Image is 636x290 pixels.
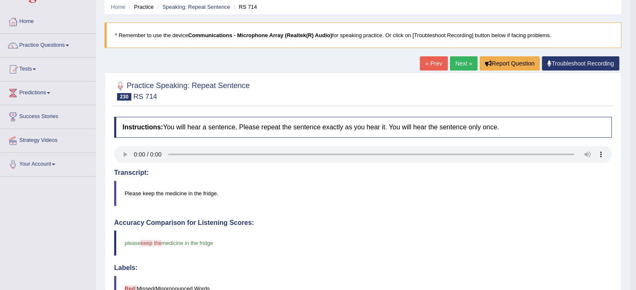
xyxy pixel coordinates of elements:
a: Speaking: Repeat Sentence [162,4,230,10]
a: Home [0,10,96,31]
h4: Accuracy Comparison for Listening Scores: [114,219,612,227]
li: RS 714 [232,3,257,11]
span: medicine in the fridge [161,240,213,246]
a: « Prev [420,56,447,71]
b: Communications - Microphone Array (Realtek(R) Audio) [188,32,332,38]
h4: You will hear a sentence. Please repeat the sentence exactly as you hear it. You will hear the se... [114,117,612,138]
span: keep [140,240,152,246]
h2: Practice Speaking: Repeat Sentence [114,80,250,101]
a: Predictions [0,81,96,102]
a: Tests [0,58,96,78]
a: Practice Questions [0,34,96,55]
a: Troubleshoot Recording [542,56,619,71]
small: RS 714 [133,93,157,101]
a: Home [111,4,125,10]
h4: Labels: [114,264,612,272]
a: Strategy Videos [0,129,96,150]
span: please [125,240,140,246]
a: Your Account [0,153,96,174]
button: Report Question [480,56,540,71]
blockquote: Please keep the medicine in the fridge. [114,181,612,206]
li: Practice [127,3,153,11]
span: 230 [117,93,131,101]
blockquote: * Remember to use the device for speaking practice. Or click on [Troubleshoot Recording] button b... [105,23,621,48]
a: Next » [450,56,478,71]
a: Success Stories [0,105,96,126]
b: Instructions: [123,124,163,131]
h4: Transcript: [114,169,612,177]
span: the [154,240,161,246]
